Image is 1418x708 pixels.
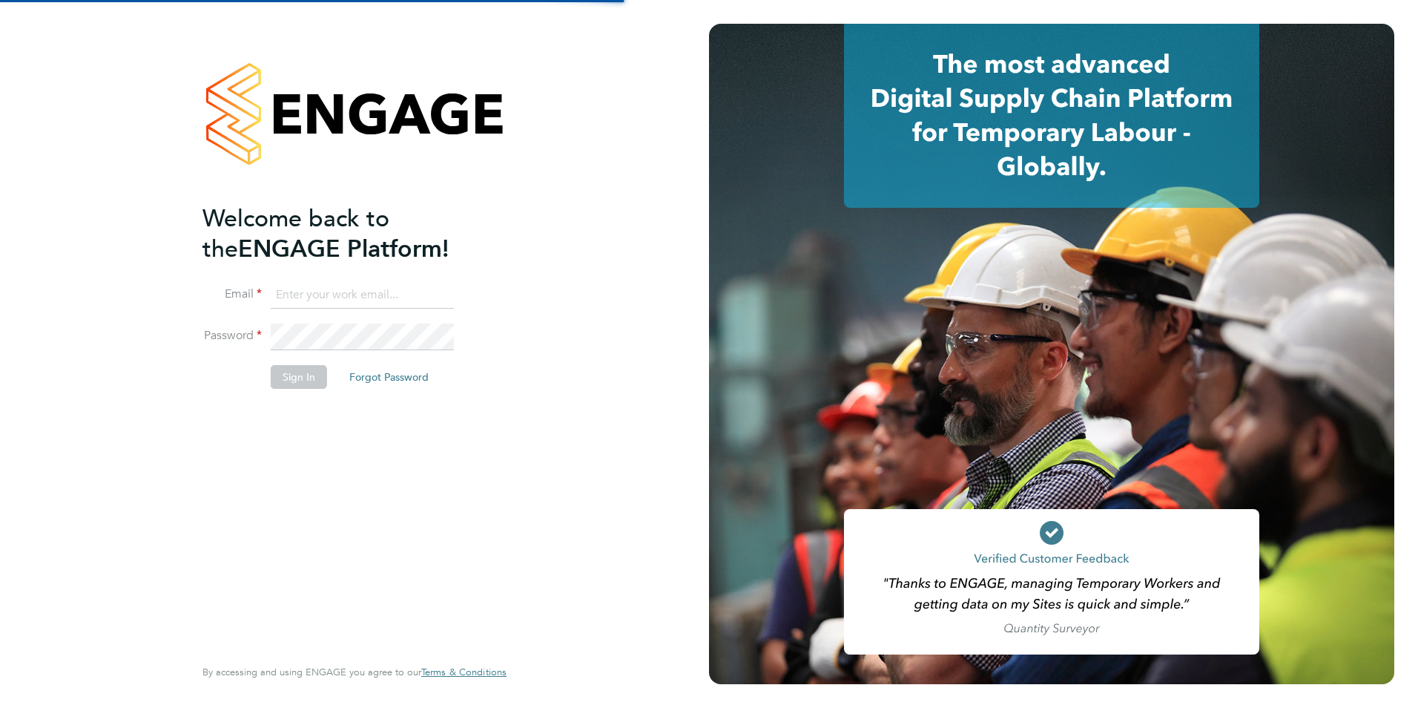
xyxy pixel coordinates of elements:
span: Terms & Conditions [421,666,507,678]
button: Forgot Password [337,365,441,389]
label: Password [202,328,262,344]
span: By accessing and using ENGAGE you agree to our [202,666,507,678]
span: Welcome back to the [202,204,389,263]
label: Email [202,286,262,302]
button: Sign In [271,365,327,389]
input: Enter your work email... [271,282,454,309]
a: Terms & Conditions [421,666,507,678]
h2: ENGAGE Platform! [202,203,492,264]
